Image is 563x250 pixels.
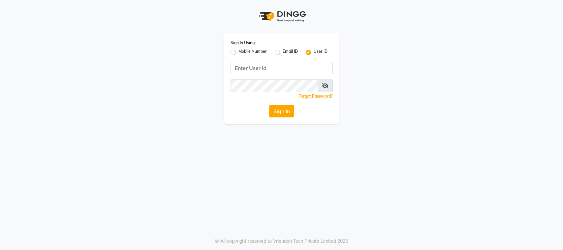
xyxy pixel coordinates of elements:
label: Mobile Number [238,48,267,56]
button: Sign In [269,105,294,117]
a: Forgot Password? [298,94,333,99]
img: logo1.svg [255,7,308,26]
input: Username [231,62,333,74]
label: Email ID [283,48,298,56]
label: Sign In Using: [231,40,256,46]
input: Username [231,79,318,92]
label: User ID [314,48,328,56]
